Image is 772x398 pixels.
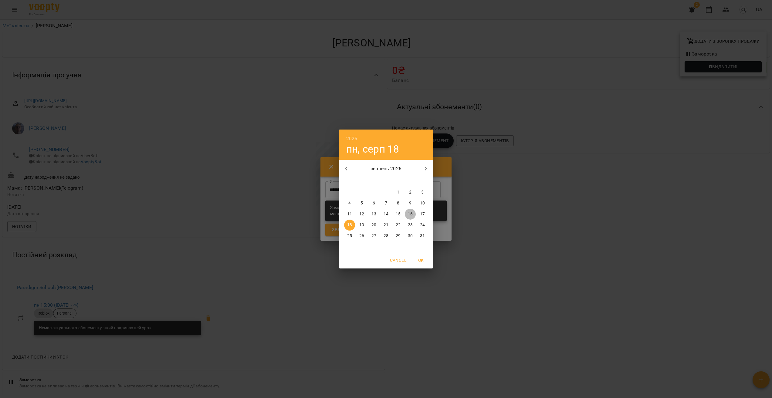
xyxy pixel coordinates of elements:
[373,200,375,206] p: 6
[405,187,416,198] button: 2
[348,200,351,206] p: 4
[359,211,364,217] p: 12
[381,231,391,241] button: 28
[396,233,401,239] p: 29
[368,209,379,220] button: 13
[346,143,399,155] button: пн, серп 18
[417,187,428,198] button: 3
[417,178,428,184] span: нд
[393,178,404,184] span: пт
[385,200,387,206] p: 7
[393,209,404,220] button: 15
[356,198,367,209] button: 5
[405,178,416,184] span: сб
[409,200,411,206] p: 9
[356,231,367,241] button: 26
[356,209,367,220] button: 12
[381,220,391,231] button: 21
[405,231,416,241] button: 30
[381,198,391,209] button: 7
[344,220,355,231] button: 18
[393,187,404,198] button: 1
[397,200,399,206] p: 8
[420,233,425,239] p: 31
[354,165,419,172] p: серпень 2025
[344,231,355,241] button: 25
[408,222,413,228] p: 23
[361,200,363,206] p: 5
[347,211,352,217] p: 11
[356,178,367,184] span: вт
[420,222,425,228] p: 24
[359,233,364,239] p: 26
[417,209,428,220] button: 17
[344,178,355,184] span: пн
[371,233,376,239] p: 27
[420,211,425,217] p: 17
[417,231,428,241] button: 31
[381,209,391,220] button: 14
[347,233,352,239] p: 25
[408,233,413,239] p: 30
[411,255,431,266] button: OK
[417,198,428,209] button: 10
[346,134,357,143] button: 2025
[388,255,409,266] button: Cancel
[397,189,399,195] p: 1
[371,211,376,217] p: 13
[396,222,401,228] p: 22
[368,178,379,184] span: ср
[368,220,379,231] button: 20
[347,222,352,228] p: 18
[417,220,428,231] button: 24
[368,198,379,209] button: 6
[405,220,416,231] button: 23
[393,220,404,231] button: 22
[368,231,379,241] button: 27
[344,198,355,209] button: 4
[371,222,376,228] p: 20
[384,233,388,239] p: 28
[405,209,416,220] button: 16
[390,257,406,264] span: Cancel
[405,198,416,209] button: 9
[420,200,425,206] p: 10
[384,222,388,228] p: 21
[359,222,364,228] p: 19
[344,209,355,220] button: 11
[414,257,428,264] span: OK
[408,211,413,217] p: 16
[381,178,391,184] span: чт
[384,211,388,217] p: 14
[393,231,404,241] button: 29
[393,198,404,209] button: 8
[356,220,367,231] button: 19
[421,189,424,195] p: 3
[396,211,401,217] p: 15
[409,189,411,195] p: 2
